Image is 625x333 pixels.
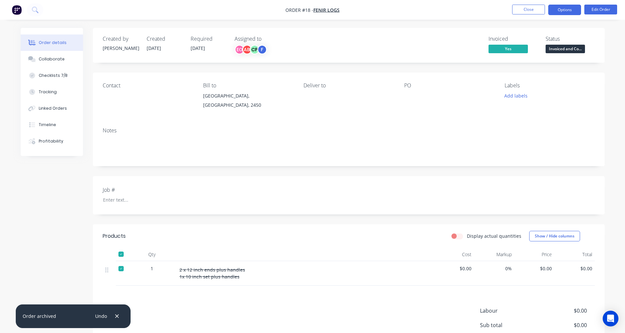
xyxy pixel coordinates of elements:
[512,5,545,14] button: Close
[21,117,83,133] button: Timeline
[103,127,595,134] div: Notes
[21,100,83,117] button: Linked Orders
[21,34,83,51] button: Order details
[179,267,245,280] span: 2 x 12 inch ends plus handles 1x 10 inch set plus handles
[39,73,68,78] div: Checklists 7/8
[23,313,56,320] div: Order archived
[480,321,538,329] span: Sub total
[242,45,252,55] div: AB
[235,45,267,55] button: EOABCPF
[21,51,83,67] button: Collaborate
[517,265,552,272] span: $0.00
[21,67,83,84] button: Checklists 7/8
[501,91,531,100] button: Add labels
[250,45,260,55] div: CP
[538,307,587,315] span: $0.00
[21,133,83,149] button: Profitability
[151,265,153,272] span: 1
[103,186,185,194] label: Job #
[548,5,581,15] button: Options
[191,36,227,42] div: Required
[584,5,617,14] button: Edit Order
[147,36,183,42] div: Created
[39,138,63,144] div: Profitability
[489,36,538,42] div: Invoiced
[39,40,67,46] div: Order details
[147,45,161,51] span: [DATE]
[203,91,293,112] div: [GEOGRAPHIC_DATA], [GEOGRAPHIC_DATA], 2450
[39,105,67,111] div: Linked Orders
[235,36,300,42] div: Assigned to
[434,248,474,261] div: Cost
[404,82,494,89] div: PO
[313,7,340,13] a: Fenir logs
[437,265,472,272] span: $0.00
[546,45,585,55] button: Invoiced and Co...
[103,82,193,89] div: Contact
[477,265,512,272] span: 0%
[257,45,267,55] div: F
[529,231,580,241] button: Show / Hide columns
[12,5,22,15] img: Factory
[489,45,528,53] span: Yes
[538,321,587,329] span: $0.00
[603,311,618,326] div: Open Intercom Messenger
[203,91,293,110] div: [GEOGRAPHIC_DATA], [GEOGRAPHIC_DATA], 2450
[303,82,393,89] div: Deliver to
[203,82,293,89] div: Bill to
[39,89,57,95] div: Tracking
[235,45,244,55] div: EO
[103,36,139,42] div: Created by
[92,312,110,321] button: Undo
[554,248,595,261] div: Total
[546,45,585,53] span: Invoiced and Co...
[132,248,172,261] div: Qty
[514,248,555,261] div: Price
[285,7,313,13] span: Order #18 -
[21,84,83,100] button: Tracking
[480,307,538,315] span: Labour
[39,122,56,128] div: Timeline
[103,45,139,52] div: [PERSON_NAME]
[557,265,592,272] span: $0.00
[474,248,514,261] div: Markup
[39,56,65,62] div: Collaborate
[505,82,594,89] div: Labels
[103,232,126,240] div: Products
[191,45,205,51] span: [DATE]
[546,36,595,42] div: Status
[467,233,521,239] label: Display actual quantities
